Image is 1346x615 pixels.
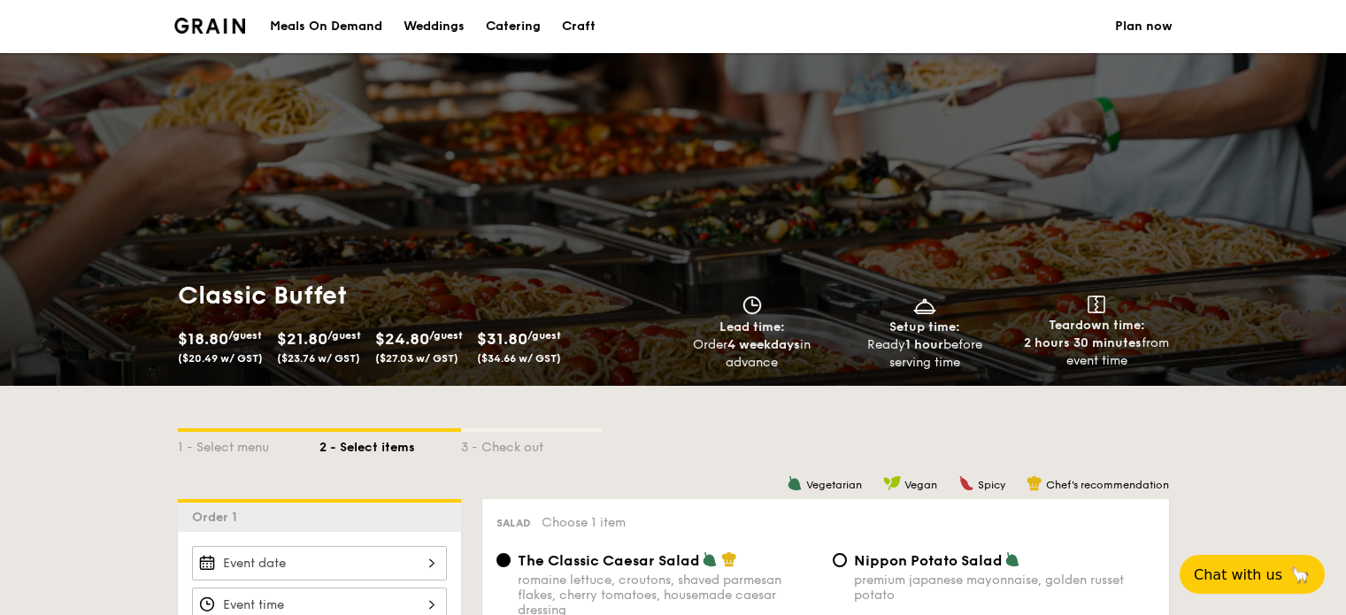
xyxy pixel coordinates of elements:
img: icon-clock.2db775ea.svg [739,296,765,315]
span: $24.80 [375,329,429,349]
span: /guest [228,329,262,342]
div: 2 - Select items [319,432,461,457]
input: Event date [192,546,447,580]
span: ($23.76 w/ GST) [277,352,360,365]
img: icon-chef-hat.a58ddaea.svg [1027,475,1042,491]
span: Choose 1 item [542,515,626,530]
img: icon-dish.430c3a2e.svg [911,296,938,315]
span: ($20.49 w/ GST) [178,352,263,365]
span: /guest [429,329,463,342]
img: Grain [174,18,246,34]
strong: 1 hour [905,337,943,352]
div: Ready before serving time [845,336,1004,372]
button: Chat with us🦙 [1180,555,1325,594]
a: Logotype [174,18,246,34]
span: ($34.66 w/ GST) [477,352,561,365]
span: Nippon Potato Salad [854,552,1003,569]
span: Vegan [904,479,937,491]
img: icon-chef-hat.a58ddaea.svg [721,551,737,567]
div: 1 - Select menu [178,432,319,457]
strong: 4 weekdays [727,337,800,352]
img: icon-vegetarian.fe4039eb.svg [702,551,718,567]
div: from event time [1018,334,1176,370]
span: /guest [527,329,561,342]
span: Chef's recommendation [1046,479,1169,491]
span: Order 1 [192,510,244,525]
span: Setup time: [889,319,960,334]
img: icon-spicy.37a8142b.svg [958,475,974,491]
span: $18.80 [178,329,228,349]
img: icon-vegetarian.fe4039eb.svg [787,475,803,491]
span: Teardown time: [1049,318,1145,333]
div: premium japanese mayonnaise, golden russet potato [854,573,1155,603]
span: /guest [327,329,361,342]
span: 🦙 [1289,565,1311,585]
span: Salad [496,517,531,529]
div: Order in advance [673,336,832,372]
img: icon-vegetarian.fe4039eb.svg [1004,551,1020,567]
span: Lead time: [719,319,785,334]
img: icon-vegan.f8ff3823.svg [883,475,901,491]
span: Spicy [978,479,1005,491]
img: icon-teardown.65201eee.svg [1088,296,1105,313]
span: The Classic Caesar Salad [518,552,700,569]
span: ($27.03 w/ GST) [375,352,458,365]
span: Vegetarian [806,479,862,491]
span: $31.80 [477,329,527,349]
span: $21.80 [277,329,327,349]
input: The Classic Caesar Saladromaine lettuce, croutons, shaved parmesan flakes, cherry tomatoes, house... [496,553,511,567]
input: Nippon Potato Saladpremium japanese mayonnaise, golden russet potato [833,553,847,567]
h1: Classic Buffet [178,280,666,311]
strong: 2 hours 30 minutes [1024,335,1142,350]
div: 3 - Check out [461,432,603,457]
span: Chat with us [1194,566,1282,583]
